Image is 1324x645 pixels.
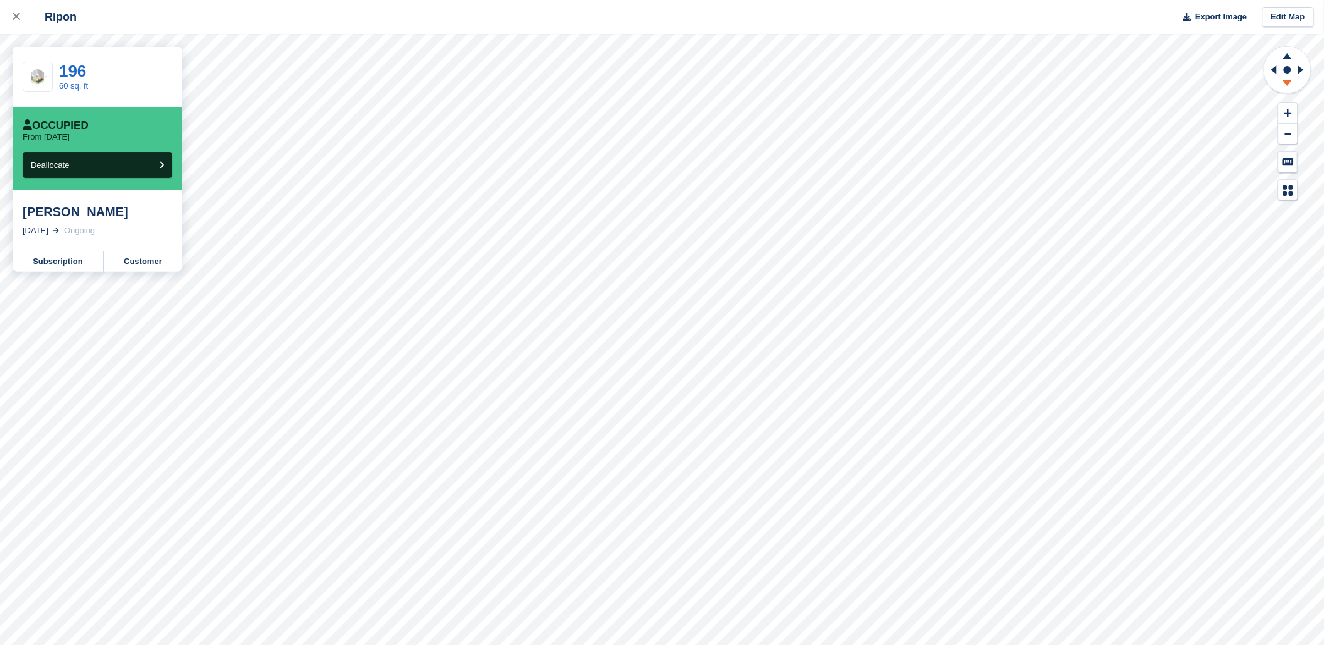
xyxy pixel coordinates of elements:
[23,67,52,87] img: SCA-58sqft.jpg
[59,62,86,80] a: 196
[1279,152,1298,172] button: Keyboard Shortcuts
[13,251,104,272] a: Subscription
[1262,7,1314,28] a: Edit Map
[23,119,89,132] div: Occupied
[23,224,48,237] div: [DATE]
[23,152,172,178] button: Deallocate
[1195,11,1247,23] span: Export Image
[1279,180,1298,201] button: Map Legend
[23,132,70,142] p: From [DATE]
[59,81,88,91] a: 60 sq. ft
[1279,124,1298,145] button: Zoom Out
[33,9,77,25] div: Ripon
[31,160,69,170] span: Deallocate
[1279,103,1298,124] button: Zoom In
[64,224,95,237] div: Ongoing
[23,204,172,219] div: [PERSON_NAME]
[53,228,59,233] img: arrow-right-light-icn-cde0832a797a2874e46488d9cf13f60e5c3a73dbe684e267c42b8395dfbc2abf.svg
[1176,7,1247,28] button: Export Image
[104,251,182,272] a: Customer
